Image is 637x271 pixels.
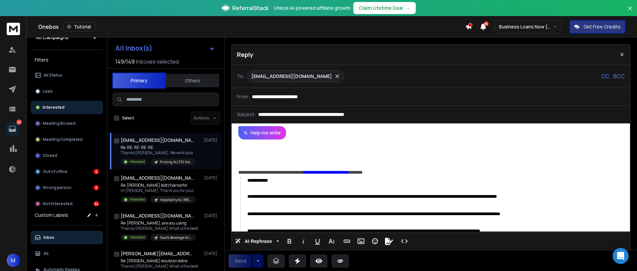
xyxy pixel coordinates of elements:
[160,160,192,165] p: Printing AU 310 Video CTA
[383,235,395,248] button: Signature
[43,251,48,256] p: All
[94,201,99,206] div: 44
[237,93,249,100] p: From:
[601,72,609,80] p: CC
[353,2,416,14] button: Claim Lifetime Deal→
[43,235,54,240] p: Inbox
[355,235,367,248] button: Insert Image (Ctrl+P)
[204,213,219,218] p: [DATE]
[129,159,145,164] p: Interested
[166,73,219,88] button: Others
[31,117,103,130] button: Meeting Booked
[341,235,353,248] button: Insert Link (Ctrl+K)
[584,23,621,30] p: Get Free Credits
[121,226,198,231] p: Thanks [PERSON_NAME] What is the best
[115,45,152,52] h1: All Inbox(s)
[31,149,103,162] button: Closed
[31,165,103,178] button: Out of office2
[31,231,103,244] button: Inbox
[43,169,68,174] p: Out of office
[121,212,194,219] h1: [EMAIL_ADDRESS][DOMAIN_NAME]
[43,73,62,78] p: All Status
[204,175,219,181] p: [DATE]
[31,85,103,98] button: Lead
[43,137,83,142] p: Meeting Completed
[38,22,465,31] div: Onebox
[31,133,103,146] button: Meeting Completed
[569,20,625,33] button: Get Free Credits
[121,183,196,188] p: Re: [PERSON_NAME] last chance for
[112,73,166,89] button: Primary
[121,145,196,150] p: Re: RE: RE: RE: RE:
[63,22,95,31] button: Tutorial
[297,235,310,248] button: Italic (Ctrl+I)
[43,105,65,110] p: Interested
[16,119,22,125] p: 49
[234,235,280,248] button: AI Rephrase
[121,150,196,156] p: Thanks [PERSON_NAME]. We work as a
[369,235,381,248] button: Emoticons
[160,235,192,240] p: Food & Beverage AU 409 List 1 Video CTA
[121,137,194,144] h1: [EMAIL_ADDRESS][DOMAIN_NAME]
[237,111,256,118] p: Subject:
[115,58,135,66] span: 149 / 149
[204,251,219,256] p: [DATE]
[43,153,57,158] p: Closed
[243,239,273,244] span: AI Rephrase
[94,185,99,190] div: 3
[121,220,198,226] p: Re: [PERSON_NAME], are you using
[406,5,410,11] span: →
[325,235,338,248] button: More Text
[626,4,634,20] button: Close banner
[31,55,103,65] h3: Filters
[129,197,145,202] p: Interested
[31,181,103,194] button: Wrong person3
[43,185,72,190] p: Wrong person
[6,122,19,135] a: 49
[237,50,253,59] p: Reply
[31,247,103,260] button: All
[7,254,20,267] button: M
[43,121,76,126] p: Meeting Booked
[31,31,103,44] button: All Campaigns
[31,197,103,210] button: Not Interested44
[311,235,324,248] button: Underline (Ctrl+U)
[274,5,351,11] p: Unlock AI-powered affiliate growth
[613,248,629,264] div: Open Intercom Messenger
[43,89,52,94] p: Lead
[43,201,73,206] p: Not Interested
[121,264,198,269] p: Thanks [PERSON_NAME] What is the best
[613,72,625,80] p: BCC
[31,69,103,82] button: All Status
[484,21,489,26] span: 50
[232,4,268,12] span: ReferralStack
[110,41,220,55] button: All Inbox(s)
[36,34,69,41] h1: All Campaigns
[121,175,194,181] h1: [EMAIL_ADDRESS][DOMAIN_NAME]
[251,73,332,80] p: [EMAIL_ADDRESS][DOMAIN_NAME]
[237,73,244,80] p: To:
[121,250,194,257] h1: [PERSON_NAME][EMAIL_ADDRESS][DOMAIN_NAME]
[499,23,553,30] p: Business Loans Now ([PERSON_NAME])
[121,188,196,193] p: Hi [PERSON_NAME], Thank you for your
[398,235,411,248] button: Code View
[204,138,219,143] p: [DATE]
[121,258,198,264] p: Re: [PERSON_NAME] would an extra
[122,115,134,121] label: Select
[129,235,145,240] p: Interested
[238,126,286,140] button: Help me write
[94,169,99,174] div: 2
[35,212,68,218] h3: Custom Labels
[31,101,103,114] button: Interested
[283,235,296,248] button: Bold (Ctrl+B)
[160,197,192,202] p: Hospitality AU 386 List 1 Video CTA
[136,58,179,66] h3: Inboxes selected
